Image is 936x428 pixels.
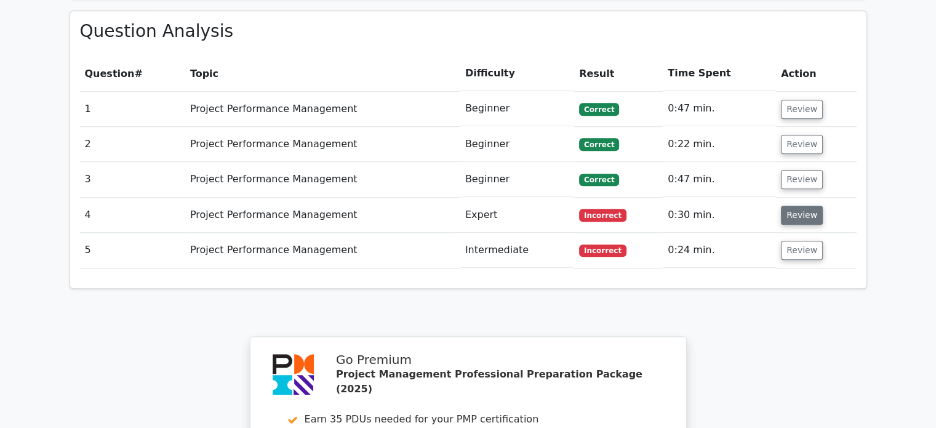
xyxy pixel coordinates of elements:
td: 3 [80,162,185,197]
span: Incorrect [579,209,626,221]
td: 0:30 min. [663,198,776,233]
span: Question [85,68,135,79]
th: Difficulty [460,56,574,91]
td: Project Performance Management [185,162,460,197]
td: 2 [80,127,185,162]
td: Beginner [460,91,574,126]
td: 0:47 min. [663,91,776,126]
button: Review [781,241,823,260]
span: Correct [579,103,619,115]
td: 0:24 min. [663,233,776,268]
span: Incorrect [579,244,626,257]
td: Project Performance Management [185,233,460,268]
th: Time Spent [663,56,776,91]
button: Review [781,170,823,189]
td: Project Performance Management [185,91,460,126]
span: Correct [579,174,619,186]
td: 5 [80,233,185,268]
button: Review [781,135,823,154]
td: 1 [80,91,185,126]
th: # [80,56,185,91]
h3: Question Analysis [80,21,857,42]
td: 0:22 min. [663,127,776,162]
th: Result [574,56,663,91]
td: Intermediate [460,233,574,268]
td: Beginner [460,127,574,162]
td: 0:47 min. [663,162,776,197]
td: Expert [460,198,574,233]
td: Project Performance Management [185,127,460,162]
td: Beginner [460,162,574,197]
th: Topic [185,56,460,91]
td: Project Performance Management [185,198,460,233]
button: Review [781,100,823,119]
td: 4 [80,198,185,233]
span: Correct [579,138,619,150]
th: Action [776,56,856,91]
button: Review [781,206,823,225]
